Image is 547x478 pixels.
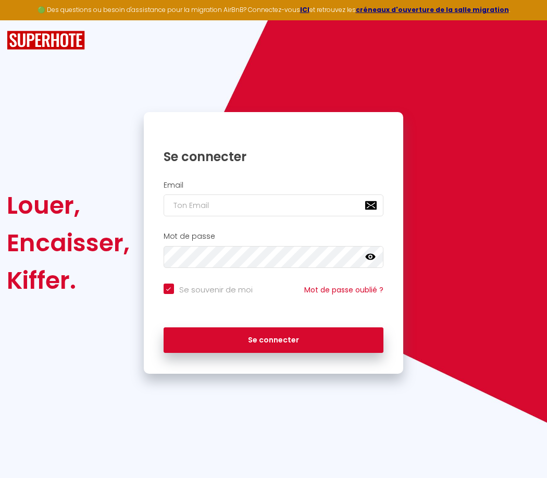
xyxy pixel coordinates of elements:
a: créneaux d'ouverture de la salle migration [356,5,509,14]
div: Encaisser, [7,224,130,262]
h2: Email [164,181,384,190]
div: Louer, [7,187,130,224]
a: ICI [300,5,309,14]
input: Ton Email [164,194,384,216]
a: Mot de passe oublié ? [304,285,383,295]
button: Se connecter [164,327,384,353]
h2: Mot de passe [164,232,384,241]
h1: Se connecter [164,149,384,165]
img: SuperHote logo [7,31,85,50]
div: Kiffer. [7,262,130,299]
